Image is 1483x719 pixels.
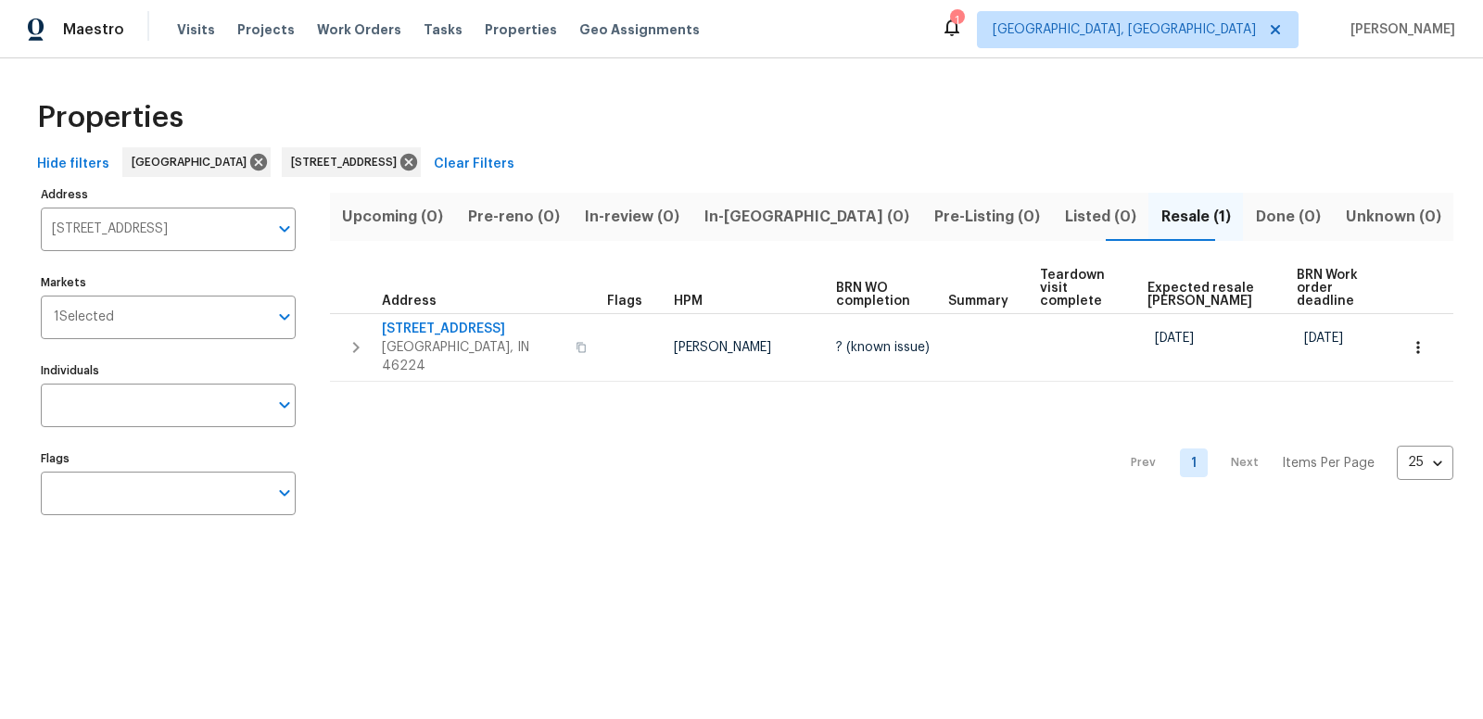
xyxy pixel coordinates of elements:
[291,153,404,171] span: [STREET_ADDRESS]
[1180,448,1208,477] a: Goto page 1
[1397,438,1453,486] div: 25
[426,147,522,182] button: Clear Filters
[272,392,298,418] button: Open
[836,341,930,354] span: ? (known issue)
[1147,282,1265,308] span: Expected resale [PERSON_NAME]
[37,153,109,176] span: Hide filters
[607,295,642,308] span: Flags
[703,204,911,230] span: In-[GEOGRAPHIC_DATA] (0)
[30,147,117,182] button: Hide filters
[948,295,1008,308] span: Summary
[485,20,557,39] span: Properties
[272,304,298,330] button: Open
[63,20,124,39] span: Maestro
[993,20,1256,39] span: [GEOGRAPHIC_DATA], [GEOGRAPHIC_DATA]
[382,320,564,338] span: [STREET_ADDRESS]
[1254,204,1322,230] span: Done (0)
[467,204,562,230] span: Pre-reno (0)
[1297,269,1366,308] span: BRN Work order deadline
[54,309,114,325] span: 1 Selected
[1113,393,1453,534] nav: Pagination Navigation
[41,453,296,464] label: Flags
[382,338,564,375] span: [GEOGRAPHIC_DATA], IN 46224
[237,20,295,39] span: Projects
[933,204,1042,230] span: Pre-Listing (0)
[1304,332,1343,345] span: [DATE]
[950,11,963,30] div: 1
[272,216,298,242] button: Open
[836,282,917,308] span: BRN WO completion
[579,20,700,39] span: Geo Assignments
[1282,454,1375,473] p: Items Per Page
[132,153,254,171] span: [GEOGRAPHIC_DATA]
[674,295,703,308] span: HPM
[317,20,401,39] span: Work Orders
[1344,204,1442,230] span: Unknown (0)
[41,365,296,376] label: Individuals
[434,153,514,176] span: Clear Filters
[41,189,296,200] label: Address
[122,147,271,177] div: [GEOGRAPHIC_DATA]
[584,204,681,230] span: In-review (0)
[1155,332,1194,345] span: [DATE]
[674,341,771,354] span: [PERSON_NAME]
[37,108,184,127] span: Properties
[424,23,463,36] span: Tasks
[1063,204,1137,230] span: Listed (0)
[1040,269,1116,308] span: Teardown visit complete
[272,480,298,506] button: Open
[177,20,215,39] span: Visits
[282,147,421,177] div: [STREET_ADDRESS]
[1160,204,1232,230] span: Resale (1)
[341,204,445,230] span: Upcoming (0)
[382,295,437,308] span: Address
[41,277,296,288] label: Markets
[1343,20,1455,39] span: [PERSON_NAME]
